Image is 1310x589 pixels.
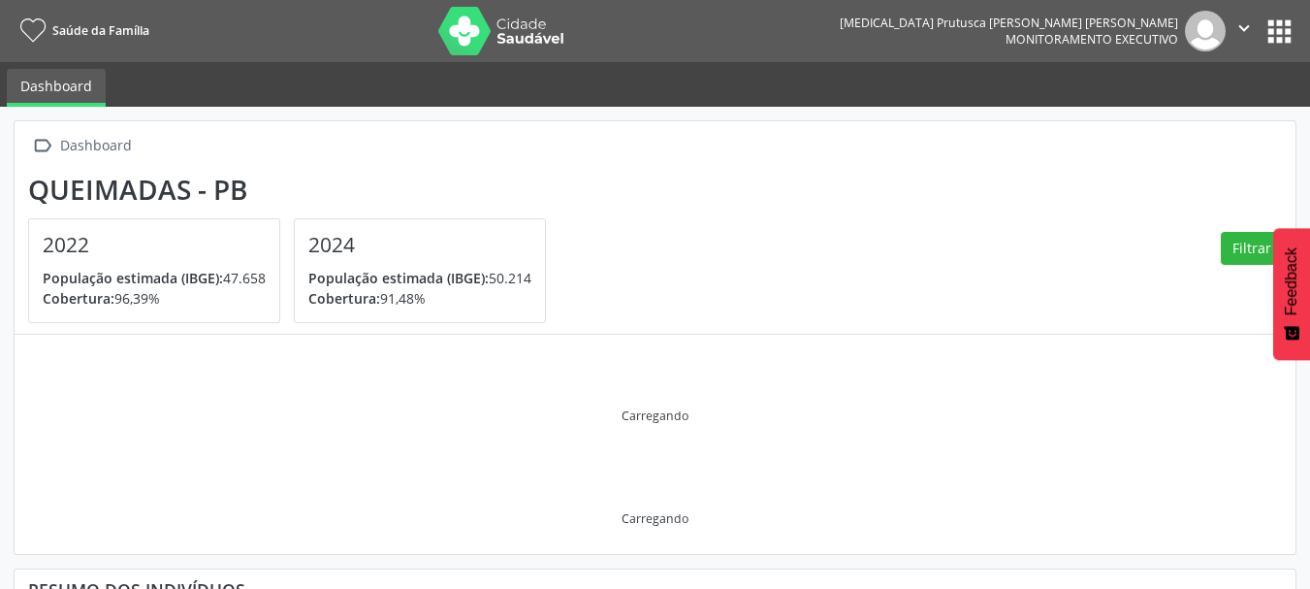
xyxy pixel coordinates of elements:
[56,132,135,160] div: Dashboard
[1185,11,1226,51] img: img
[308,233,531,257] h4: 2024
[7,69,106,107] a: Dashboard
[14,15,149,47] a: Saúde da Família
[43,268,266,288] p: 47.658
[308,269,489,287] span: População estimada (IBGE):
[43,289,114,308] span: Cobertura:
[622,510,688,527] div: Carregando
[28,132,135,160] a:  Dashboard
[840,15,1178,31] div: [MEDICAL_DATA] Prutusca [PERSON_NAME] [PERSON_NAME]
[1273,228,1310,360] button: Feedback - Mostrar pesquisa
[308,288,531,309] p: 91,48%
[622,408,688,424] div: Carregando
[52,22,149,39] span: Saúde da Família
[43,288,266,309] p: 96,39%
[1006,31,1178,48] span: Monitoramento Executivo
[1262,15,1296,49] button: apps
[28,132,56,160] i: 
[1221,232,1282,265] button: Filtrar
[308,268,531,288] p: 50.214
[1233,17,1255,39] i: 
[43,269,223,287] span: População estimada (IBGE):
[43,233,266,257] h4: 2022
[308,289,380,308] span: Cobertura:
[1283,247,1300,315] span: Feedback
[1226,11,1262,51] button: 
[28,174,559,206] div: Queimadas - PB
